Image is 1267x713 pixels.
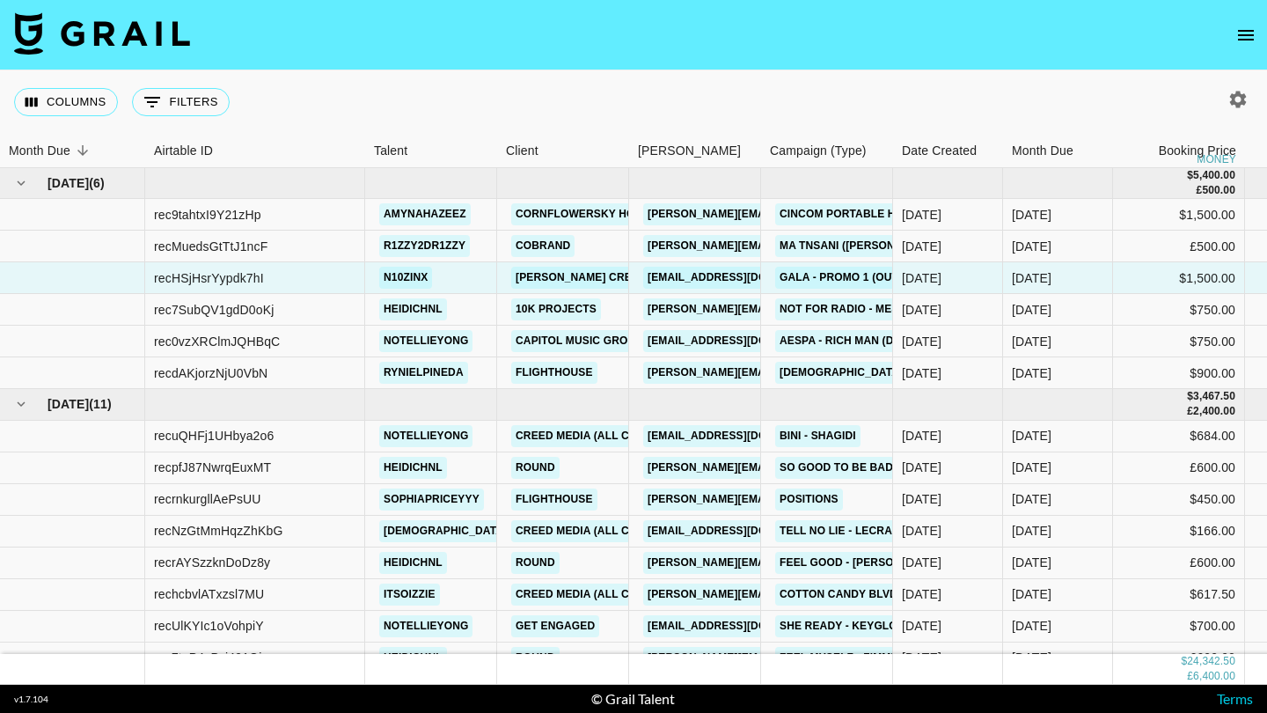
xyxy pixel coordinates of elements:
[511,203,774,225] a: CORNFLOWERSKY HOLDINGS [DOMAIN_NAME].
[643,615,840,637] a: [EMAIL_ADDRESS][DOMAIN_NAME]
[1113,484,1245,516] div: $450.00
[1012,649,1051,666] div: Aug '25
[379,615,472,637] a: notellieyong
[1012,364,1051,382] div: Sep '25
[902,490,941,508] div: 26/08/2025
[1187,669,1193,684] div: £
[775,457,948,479] a: SO good to be BAD - dyl.an
[1113,516,1245,548] div: $166.00
[511,235,575,257] a: Cobrand
[511,330,647,352] a: Capitol Music Group
[1113,452,1245,484] div: £600.00
[511,520,694,542] a: Creed Media (All Campaigns)
[775,489,843,511] a: positions
[379,552,447,574] a: heidichnl
[379,362,468,384] a: rynielpineda
[506,134,538,168] div: Client
[902,617,941,635] div: 05/08/2025
[1197,154,1236,165] div: money
[1012,333,1051,350] div: Sep '25
[154,427,274,445] div: recuQHFj1UHbya2o6
[132,88,230,116] button: Show filters
[902,206,941,224] div: 03/09/2025
[1012,554,1051,571] div: Aug '25
[643,330,840,352] a: [EMAIL_ADDRESS][DOMAIN_NAME]
[1113,262,1245,294] div: $1,500.00
[1181,654,1187,669] div: $
[511,489,597,511] a: Flighthouse
[374,134,407,168] div: Talent
[1012,522,1051,540] div: Aug '25
[1113,199,1245,231] div: $1,500.00
[379,457,447,479] a: heidichnl
[1228,18,1263,53] button: open drawer
[379,489,484,511] a: sophiapriceyyy
[775,647,922,669] a: Feel Myself - Zimmer90
[1187,389,1193,404] div: $
[48,395,89,413] span: [DATE]
[643,584,930,606] a: [PERSON_NAME][EMAIL_ADDRESS][DOMAIN_NAME]
[1159,134,1236,168] div: Booking Price
[1113,611,1245,643] div: $700.00
[48,174,89,192] span: [DATE]
[1113,421,1245,452] div: $684.00
[1202,183,1235,198] div: 500.00
[511,425,694,447] a: Creed Media (All Campaigns)
[511,552,560,574] a: Round
[902,333,941,350] div: 05/09/2025
[379,203,471,225] a: amynahazeez
[1012,206,1051,224] div: Sep '25
[379,298,447,320] a: heidichnl
[775,425,861,447] a: BINI - Shagidi
[1197,183,1203,198] div: £
[9,392,33,416] button: hide children
[902,238,941,255] div: 16/09/2025
[902,364,941,382] div: 05/09/2025
[154,617,264,635] div: recUlKYIc1oVohpiY
[902,134,977,168] div: Date Created
[1113,643,1245,674] div: £600.00
[902,269,941,287] div: 17/09/2025
[497,134,629,168] div: Client
[511,267,811,289] a: [PERSON_NAME] Creative KK ([GEOGRAPHIC_DATA])
[511,647,560,669] a: Round
[89,395,112,413] span: ( 11 )
[1193,404,1235,419] div: 2,400.00
[1193,669,1235,684] div: 6,400.00
[1193,168,1235,183] div: 5,400.00
[511,362,597,384] a: Flighthouse
[379,425,472,447] a: notellieyong
[775,362,1103,384] a: [DEMOGRAPHIC_DATA][PERSON_NAME] - The Dead Dance
[70,138,95,163] button: Sort
[1012,269,1051,287] div: Sep '25
[1012,238,1051,255] div: Sep '25
[1113,231,1245,262] div: £500.00
[638,134,741,168] div: [PERSON_NAME]
[154,134,213,168] div: Airtable ID
[154,333,280,350] div: rec0vzXRClmJQHBqC
[775,584,981,606] a: Cotton Candy Blvd - IndiaShawn
[9,134,70,168] div: Month Due
[511,584,694,606] a: Creed Media (All Campaigns)
[775,330,932,352] a: aespa - rich man (dance)
[1012,490,1051,508] div: Aug '25
[1187,654,1235,669] div: 24,342.50
[154,206,261,224] div: rec9tahtxI9Y21zHp
[591,690,675,708] div: © Grail Talent
[379,584,440,606] a: itsoizzie
[511,298,601,320] a: 10k Projects
[1193,389,1235,404] div: 3,467.50
[643,203,930,225] a: [PERSON_NAME][EMAIL_ADDRESS][DOMAIN_NAME]
[643,520,840,542] a: [EMAIL_ADDRESS][DOMAIN_NAME]
[643,362,1021,384] a: [PERSON_NAME][EMAIL_ADDRESS][PERSON_NAME][DOMAIN_NAME]
[775,267,923,289] a: GALA - Promo 1 (Outro)
[775,203,1082,225] a: CINCOM Portable Hand Massager × amynahazeez
[154,364,267,382] div: recdAKjorzNjU0VbN
[1217,690,1253,707] a: Terms
[775,520,904,542] a: Tell No Lie - Lecrae
[14,12,190,55] img: Grail Talent
[145,134,365,168] div: Airtable ID
[1012,134,1073,168] div: Month Due
[1012,427,1051,445] div: Aug '25
[1012,301,1051,319] div: Sep '25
